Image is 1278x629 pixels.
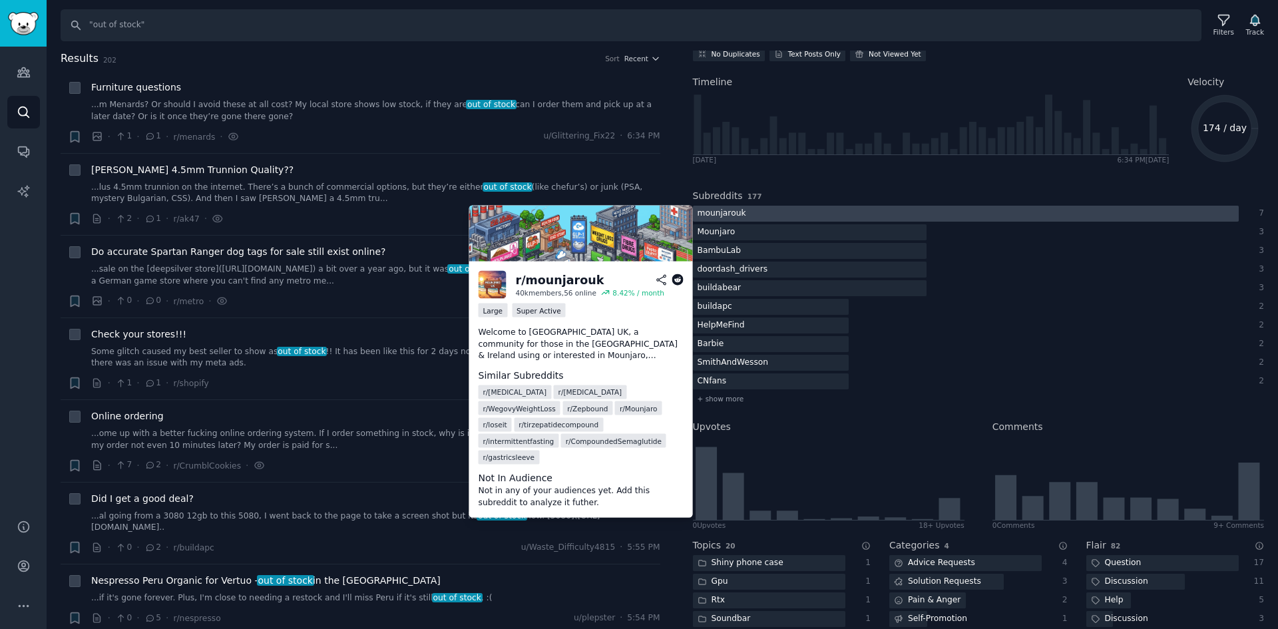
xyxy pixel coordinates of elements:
[479,304,508,317] div: Large
[479,327,684,362] p: Welcome to [GEOGRAPHIC_DATA] UK, a community for those in the [GEOGRAPHIC_DATA] & Ireland using o...
[1253,319,1265,331] div: 2
[91,327,186,341] span: Check your stores!!!
[91,81,181,95] span: Furniture questions
[144,459,161,471] span: 2
[91,264,660,287] a: ...sale on the [deepsilver store]([URL][DOMAIN_NAME]) a bit over a year ago, but it wasout of sto...
[246,459,248,473] span: ·
[747,192,762,200] span: 177
[1056,576,1068,588] div: 3
[1086,592,1128,609] div: Help
[693,299,737,315] div: buildapc
[1253,245,1265,257] div: 3
[166,376,168,390] span: ·
[483,387,547,397] span: r/ [MEDICAL_DATA]
[108,212,110,226] span: ·
[574,612,615,624] span: u/plepster
[624,54,648,63] span: Recent
[144,295,161,307] span: 0
[620,542,622,554] span: ·
[1213,27,1234,37] div: Filters
[1086,538,1106,552] h2: Flair
[136,130,139,144] span: ·
[543,130,615,142] span: u/Glittering_Fix22
[483,403,556,413] span: r/ WegovyWeightLoss
[859,594,871,606] div: 1
[698,394,744,403] span: + show more
[136,212,139,226] span: ·
[115,295,132,307] span: 0
[144,130,161,142] span: 1
[91,245,385,259] span: Do accurate Spartan Ranger dog tags for sale still exist online?
[115,542,132,554] span: 0
[693,592,730,609] div: Rtx
[61,51,99,67] span: Results
[91,492,194,506] span: Did I get a good deal?
[516,272,604,288] div: r/ mounjarouk
[726,542,736,550] span: 20
[173,214,199,224] span: r/ak47
[567,403,608,413] span: r/ Zepbound
[693,521,726,530] div: 0 Upvote s
[1056,613,1068,625] div: 1
[115,459,132,471] span: 7
[1253,557,1265,569] div: 17
[620,130,622,142] span: ·
[1187,75,1224,89] span: Velocity
[479,271,507,299] img: mounjarouk
[136,540,139,554] span: ·
[693,262,773,278] div: doordash_drivers
[166,130,168,144] span: ·
[1203,122,1247,133] text: 174 / day
[91,346,660,369] a: Some glitch caused my best seller to show asout of stock!! It has been like this for 2 days now a...
[91,182,660,205] a: ...lus 4.5mm trunnion on the internet. There’s a bunch of commercial options, but they’re eithero...
[919,521,964,530] div: 18+ Upvotes
[992,521,1035,530] div: 0 Comment s
[91,592,660,604] a: ...if it's gone forever. Plus, I'm close to needing a restock and I'll miss Peru if it's stillout...
[712,49,760,59] div: No Duplicates
[91,163,294,177] span: [PERSON_NAME] 4.5mm Trunnion Quality??
[1241,11,1269,39] button: Track
[612,288,664,298] div: 8.42 % / month
[693,75,733,89] span: Timeline
[166,459,168,473] span: ·
[447,264,498,274] span: out of stock
[519,420,598,429] span: r/ tirzepatidecompound
[173,297,204,306] span: r/metro
[1086,555,1146,572] div: Question
[693,155,717,164] div: [DATE]
[889,574,986,590] div: Solution Requests
[466,100,517,109] span: out of stock
[166,540,168,554] span: ·
[136,376,139,390] span: ·
[605,54,620,63] div: Sort
[173,614,220,623] span: r/nespresso
[115,213,132,225] span: 2
[1086,611,1153,628] div: Discussion
[693,420,731,434] h2: Upvotes
[173,461,241,471] span: r/CrumblCookies
[693,243,746,260] div: BambuLab
[627,612,660,624] span: 5:54 PM
[1117,155,1169,164] div: 6:34 PM [DATE]
[61,9,1201,41] input: Search Keyword
[483,182,533,192] span: out of stock
[558,387,622,397] span: r/ [MEDICAL_DATA]
[521,542,615,554] span: u/Waste_Difficulty4815
[479,485,684,509] dd: Not in any of your audiences yet. Add this subreddit to analyze it futher.
[483,436,554,445] span: r/ intermittentfasting
[173,543,214,552] span: r/buildapc
[115,612,132,624] span: 0
[483,453,535,462] span: r/ gastricsleeve
[1253,301,1265,313] div: 2
[103,56,116,64] span: 202
[166,611,168,625] span: ·
[469,206,693,262] img: mounjarouk
[1253,282,1265,294] div: 3
[91,409,164,423] a: Online ordering
[1253,357,1265,369] div: 2
[432,593,483,602] span: out of stock
[693,224,740,241] div: Mounjaro
[1253,338,1265,350] div: 2
[889,538,939,552] h2: Categories
[869,49,921,59] div: Not Viewed Yet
